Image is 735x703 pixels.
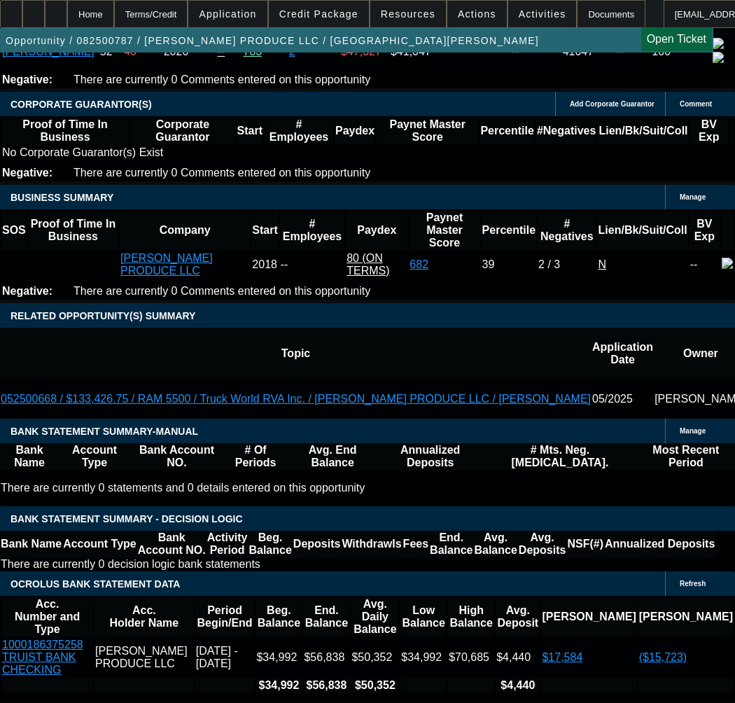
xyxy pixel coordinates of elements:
th: $56,838 [303,678,349,692]
b: Negative: [2,167,52,179]
span: Actions [458,8,496,20]
b: Corporate Guarantor [155,118,209,143]
td: 2018 [251,251,278,278]
span: There are currently 0 Comments entered on this opportunity [73,74,370,85]
th: Annualized Deposits [377,443,483,470]
td: $70,685 [448,638,494,677]
a: Open Ticket [641,27,712,51]
th: Fees [402,531,429,557]
span: Opportunity / 082500787 / [PERSON_NAME] PRODUCE LLC / [GEOGRAPHIC_DATA][PERSON_NAME] [6,35,539,46]
b: # Employees [283,218,342,242]
span: Comment [680,100,712,108]
b: Percentile [480,125,533,137]
span: Activities [519,8,566,20]
th: Deposits [293,531,342,557]
div: 39 [482,258,535,271]
b: #Negatives [537,125,596,137]
th: Low Balance [400,597,447,636]
b: Negative: [2,74,52,85]
p: There are currently 0 statements and 0 details entered on this opportunity [1,482,734,494]
th: $50,352 [351,678,399,692]
a: N [598,258,607,270]
b: Paydex [335,125,374,137]
span: Refresh [680,580,706,587]
span: OCROLUS BANK STATEMENT DATA [10,578,180,590]
th: Proof of Time In Business [28,211,118,250]
b: Start [237,125,262,137]
th: Acc. Number and Type [1,597,93,636]
th: High Balance [448,597,494,636]
b: BV Exp [699,118,719,143]
span: There are currently 0 Comments entered on this opportunity [73,167,370,179]
th: End. Balance [429,531,473,557]
button: Activities [508,1,577,27]
a: 1000186375258 TRUIST BANK CHECKING [2,639,83,676]
b: Percentile [482,224,535,236]
b: Company [160,224,211,236]
th: [PERSON_NAME] [541,597,636,636]
div: 2 / 3 [538,258,596,271]
th: # Of Periods [223,443,288,470]
span: BUSINESS SUMMARY [10,192,113,203]
a: 682 [409,258,428,270]
button: Credit Package [269,1,369,27]
td: $4,440 [496,638,540,677]
b: Paynet Master Score [390,118,466,143]
a: ($15,723) [639,651,687,663]
th: Beg. Balance [255,597,302,636]
td: $50,352 [351,638,399,677]
td: $56,838 [303,638,349,677]
th: Account Type [62,531,137,557]
th: $4,440 [496,678,540,692]
td: $34,992 [400,638,447,677]
img: facebook-icon.png [722,258,733,269]
button: Actions [447,1,507,27]
span: RELATED OPPORTUNITY(S) SUMMARY [10,310,195,321]
th: [PERSON_NAME] [638,597,734,636]
b: Start [252,224,277,236]
th: Withdrawls [341,531,402,557]
td: [DATE] - [DATE] [195,638,255,677]
th: Most Recent Period [637,443,735,470]
th: Period Begin/End [195,597,255,636]
th: Activity Period [206,531,248,557]
b: Paynet Master Score [426,211,463,249]
th: Bank Account NO. [137,531,206,557]
th: Avg. Deposit [496,597,540,636]
b: # Employees [269,118,328,143]
span: There are currently 0 Comments entered on this opportunity [73,285,370,297]
td: [PERSON_NAME] PRODUCE LLC [94,638,194,677]
b: Negative: [2,285,52,297]
a: $17,584 [542,651,582,663]
img: facebook-icon.png [713,38,724,49]
th: End. Balance [303,597,349,636]
th: NSF(#) [566,531,604,557]
th: Avg. Deposits [518,531,567,557]
a: 052500668 / $133,426.75 / RAM 5500 / Truck World RVA Inc. / [PERSON_NAME] PRODUCE LLC / [PERSON_N... [1,393,591,405]
b: BV Exp [694,218,715,242]
img: linkedin-icon.png [713,52,724,63]
span: CORPORATE GUARANTOR(S) [10,99,152,110]
th: Acc. Holder Name [94,597,194,636]
span: Resources [381,8,435,20]
span: Manage [680,427,706,435]
td: 05/2025 [591,380,654,419]
th: Beg. Balance [248,531,292,557]
th: SOS [1,211,27,250]
td: -- [689,251,720,278]
button: Application [188,1,267,27]
th: Proof of Time In Business [1,118,129,144]
span: Add Corporate Guarantor [570,100,654,108]
th: Avg. Balance [473,531,517,557]
th: $34,992 [255,678,302,692]
span: Manage [680,193,706,201]
a: [PERSON_NAME] PRODUCE LLC [120,252,213,277]
td: $34,992 [255,638,302,677]
span: Application [199,8,256,20]
th: Annualized Deposits [604,531,715,557]
span: Bank Statement Summary - Decision Logic [10,513,243,524]
button: Resources [370,1,446,27]
th: Account Type [59,443,130,470]
td: No Corporate Guarantor(s) Exist [1,146,734,160]
b: Lien/Bk/Suit/Coll [598,224,687,236]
